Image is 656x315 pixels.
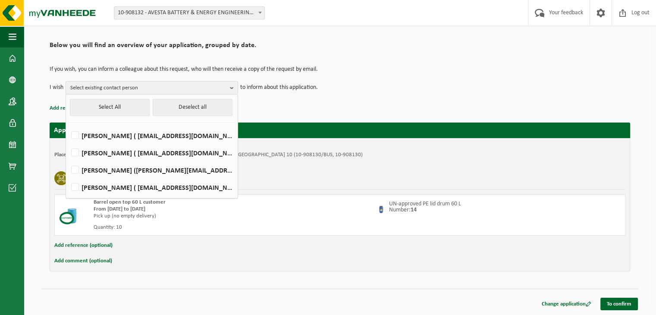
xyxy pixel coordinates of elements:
[607,301,631,307] font: To confirm
[66,81,238,94] button: Select existing contact person
[82,150,247,157] font: [PERSON_NAME] ( [EMAIL_ADDRESS][DOMAIN_NAME] )
[82,167,345,174] font: [PERSON_NAME] ([PERSON_NAME][EMAIL_ADDRESS][PERSON_NAME][DOMAIN_NAME])
[50,42,256,49] font: Below you will find an overview of your application, grouped by date.
[94,224,122,230] font: Quantity: 10
[54,255,112,267] button: Add comment (optional)
[114,7,264,19] span: 10-908132 - AVESTA BATTERY & ENERGY ENGINEERING - DIEGEM
[70,85,138,91] font: Select existing contact person
[99,104,121,110] font: Select All
[114,6,265,19] span: 10-908132 - AVESTA BATTERY & ENERGY ENGINEERING - DIEGEM
[153,99,232,116] button: Deselect all
[535,298,598,310] a: Change application
[70,99,150,116] button: Select All
[94,206,145,212] font: From [DATE] to [DATE]
[54,258,112,264] font: Add comment (optional)
[179,104,207,110] font: Deselect all
[94,213,156,219] font: Pick up (no empty delivery)
[389,201,461,207] font: UN-approved PE lid drum 60 L
[240,84,318,91] font: to inform about this application.
[389,207,411,213] font: Number:
[59,199,85,225] img: LP-OT-00060-CU.png
[631,9,650,16] font: Log out
[50,66,318,72] font: If you wish, you can inform a colleague about this request, who will then receive a copy of the r...
[377,203,387,214] img: 01-000245
[54,243,113,248] font: Add reference (optional)
[118,9,278,16] font: 10-908132 - AVESTA BATTERY & ENERGY ENGINEERING - DIEGEM
[82,133,247,140] font: [PERSON_NAME] ( [EMAIL_ADDRESS][DOMAIN_NAME] )
[600,298,638,310] a: To confirm
[411,207,417,213] font: 14
[50,84,63,91] font: I wish
[94,199,166,205] font: Barrel open top 60 L customer
[54,152,100,157] font: Placement address:
[54,240,113,251] button: Add reference (optional)
[542,301,586,307] font: Change application
[82,185,247,192] font: [PERSON_NAME] ( [EMAIL_ADDRESS][DOMAIN_NAME] )
[50,105,108,111] font: Add reference (optional)
[50,103,108,114] button: Add reference (optional)
[54,127,119,134] font: Application for [DATE]
[549,9,583,16] font: Your feedback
